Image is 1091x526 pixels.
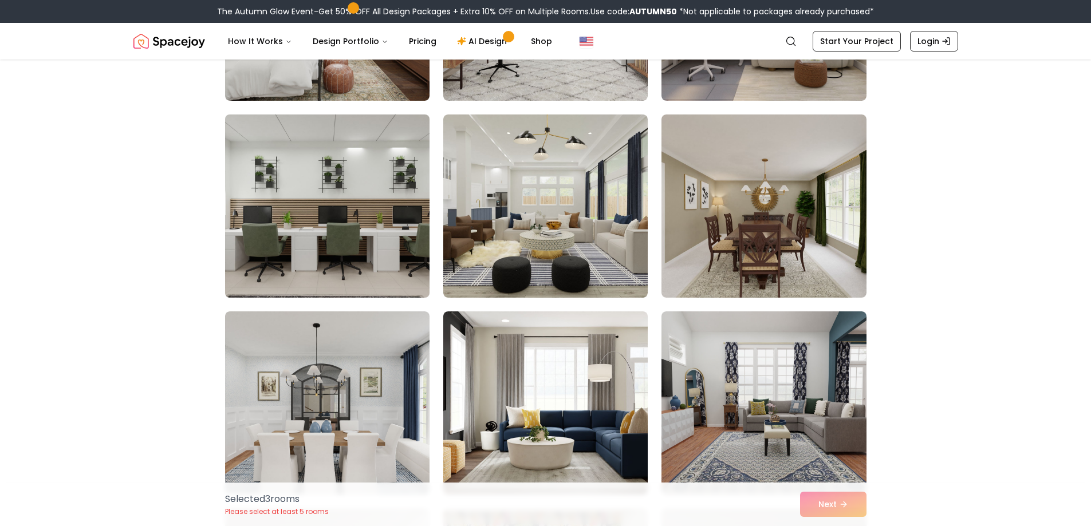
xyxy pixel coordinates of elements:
img: Spacejoy Logo [133,30,205,53]
button: How It Works [219,30,301,53]
p: Please select at least 5 rooms [225,507,329,516]
img: Room room-37 [220,110,435,302]
nav: Global [133,23,958,60]
a: Shop [522,30,561,53]
img: Room room-38 [443,114,648,298]
img: Room room-42 [661,311,866,495]
a: Pricing [400,30,446,53]
img: Room room-40 [225,311,430,495]
img: Room room-41 [443,311,648,495]
span: *Not applicable to packages already purchased* [677,6,874,17]
a: Spacejoy [133,30,205,53]
nav: Main [219,30,561,53]
img: Room room-39 [661,114,866,298]
div: The Autumn Glow Event-Get 50% OFF All Design Packages + Extra 10% OFF on Multiple Rooms. [217,6,874,17]
a: AI Design [448,30,519,53]
b: AUTUMN50 [629,6,677,17]
span: Use code: [590,6,677,17]
a: Start Your Project [813,31,901,52]
p: Selected 3 room s [225,492,329,506]
button: Design Portfolio [304,30,397,53]
img: United States [580,34,593,48]
a: Login [910,31,958,52]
